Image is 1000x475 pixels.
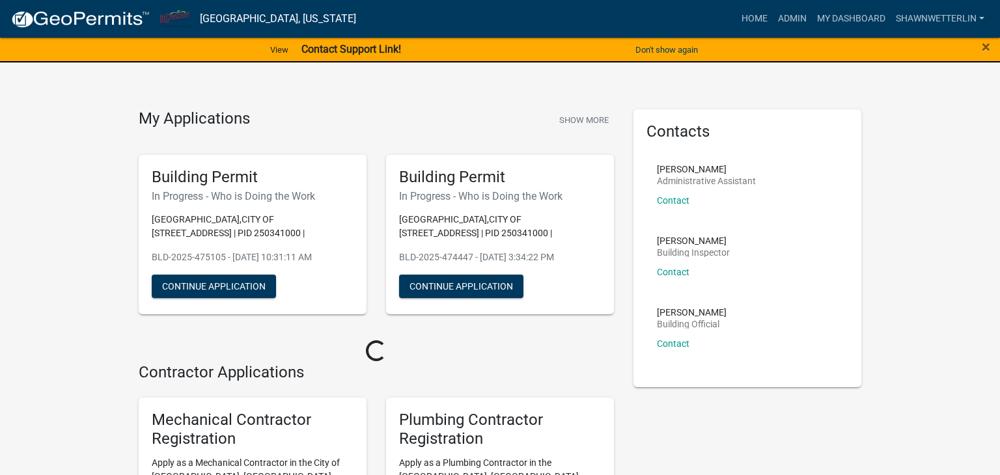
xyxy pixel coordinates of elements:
[152,251,354,264] p: BLD-2025-475105 - [DATE] 10:31:11 AM
[657,308,727,317] p: [PERSON_NAME]
[399,251,601,264] p: BLD-2025-474447 - [DATE] 3:34:22 PM
[399,190,601,202] h6: In Progress - Who is Doing the Work
[399,411,601,448] h5: Plumbing Contractor Registration
[657,165,756,174] p: [PERSON_NAME]
[399,213,601,240] p: [GEOGRAPHIC_DATA],CITY OF [STREET_ADDRESS] | PID 250341000 |
[160,10,189,27] img: City of La Crescent, Minnesota
[657,319,727,329] p: Building Official
[200,8,356,30] a: [GEOGRAPHIC_DATA], [US_STATE]
[301,43,401,55] strong: Contact Support Link!
[265,39,294,61] a: View
[812,7,891,31] a: My Dashboard
[736,7,773,31] a: Home
[399,168,601,187] h5: Building Permit
[554,109,614,131] button: Show More
[152,411,354,448] h5: Mechanical Contractor Registration
[139,363,614,382] h4: Contractor Applications
[982,39,990,55] button: Close
[152,213,354,240] p: [GEOGRAPHIC_DATA],CITY OF [STREET_ADDRESS] | PID 250341000 |
[891,7,990,31] a: ShawnWetterlin
[982,38,990,56] span: ×
[657,236,730,245] p: [PERSON_NAME]
[657,338,689,349] a: Contact
[657,176,756,185] p: Administrative Assistant
[657,267,689,277] a: Contact
[152,168,354,187] h5: Building Permit
[646,122,848,141] h5: Contacts
[139,109,250,129] h4: My Applications
[657,248,730,257] p: Building Inspector
[399,275,523,298] button: Continue Application
[773,7,812,31] a: Admin
[152,275,276,298] button: Continue Application
[630,39,703,61] button: Don't show again
[657,195,689,206] a: Contact
[152,190,354,202] h6: In Progress - Who is Doing the Work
